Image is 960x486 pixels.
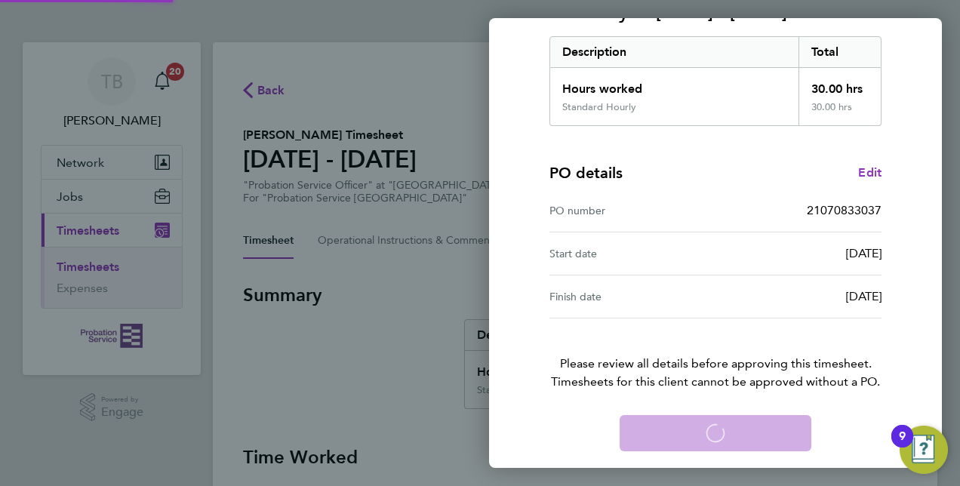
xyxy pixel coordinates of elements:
[549,201,715,220] div: PO number
[798,68,882,101] div: 30.00 hrs
[807,203,882,217] span: 21070833037
[798,37,882,67] div: Total
[549,36,882,126] div: Summary of 25 - 31 Aug 2025
[549,245,715,263] div: Start date
[858,164,882,182] a: Edit
[858,165,882,180] span: Edit
[550,37,798,67] div: Description
[715,245,882,263] div: [DATE]
[549,162,623,183] h4: PO details
[531,373,900,391] span: Timesheets for this client cannot be approved without a PO.
[899,436,906,456] div: 9
[531,318,900,391] p: Please review all details before approving this timesheet.
[798,101,882,125] div: 30.00 hrs
[562,101,636,113] div: Standard Hourly
[715,288,882,306] div: [DATE]
[549,288,715,306] div: Finish date
[900,426,948,474] button: Open Resource Center, 9 new notifications
[550,68,798,101] div: Hours worked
